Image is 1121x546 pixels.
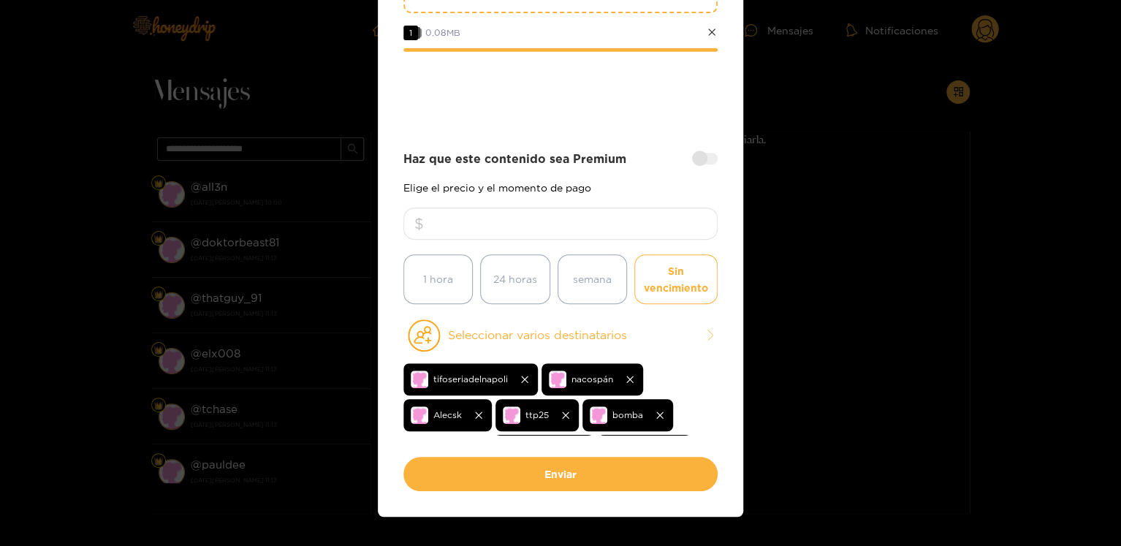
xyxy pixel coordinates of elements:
font: Seleccionar varios destinatarios [448,328,627,341]
font: 24 horas [493,273,537,284]
font: Sin vencimiento [644,265,708,293]
font: Alecsk [433,410,462,420]
img: no-avatar.png [411,406,428,424]
font: tifoseriadelnapoli [433,374,508,384]
button: Seleccionar varios destinatarios [403,319,718,352]
font: nacospán [571,374,613,384]
button: semana [558,254,627,304]
font: Enviar [544,469,577,479]
button: Enviar [403,457,718,491]
font: ttp25 [525,410,549,420]
font: 1 [409,28,412,37]
button: 1 hora [403,254,473,304]
font: 0,08 [425,28,446,37]
font: semana [573,273,612,284]
font: bomba [612,410,643,420]
img: no-avatar.png [411,371,428,388]
font: 1 hora [423,273,453,284]
font: MB [446,28,460,37]
font: Elige el precio y el momento de pago [403,182,591,193]
img: no-avatar.png [549,371,566,388]
button: 24 horas [480,254,550,304]
button: Sin vencimiento [634,254,718,304]
img: no-avatar.png [503,406,520,424]
img: no-avatar.png [590,406,607,424]
font: Haz que este contenido sea Premium [403,152,626,165]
